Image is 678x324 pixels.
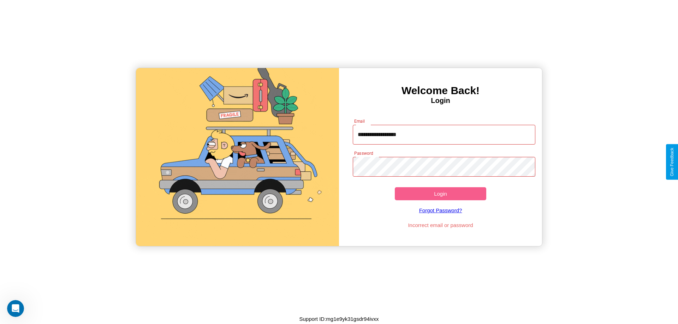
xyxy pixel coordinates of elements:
label: Email [354,118,365,124]
p: Incorrect email or password [349,220,532,230]
div: Give Feedback [670,148,674,176]
p: Support ID: mg1e9yk31gsdr94ivxx [299,314,379,324]
h4: Login [339,97,542,105]
h3: Welcome Back! [339,85,542,97]
label: Password [354,150,373,156]
a: Forgot Password? [349,200,532,220]
button: Login [395,187,486,200]
iframe: Intercom live chat [7,300,24,317]
img: gif [136,68,339,246]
